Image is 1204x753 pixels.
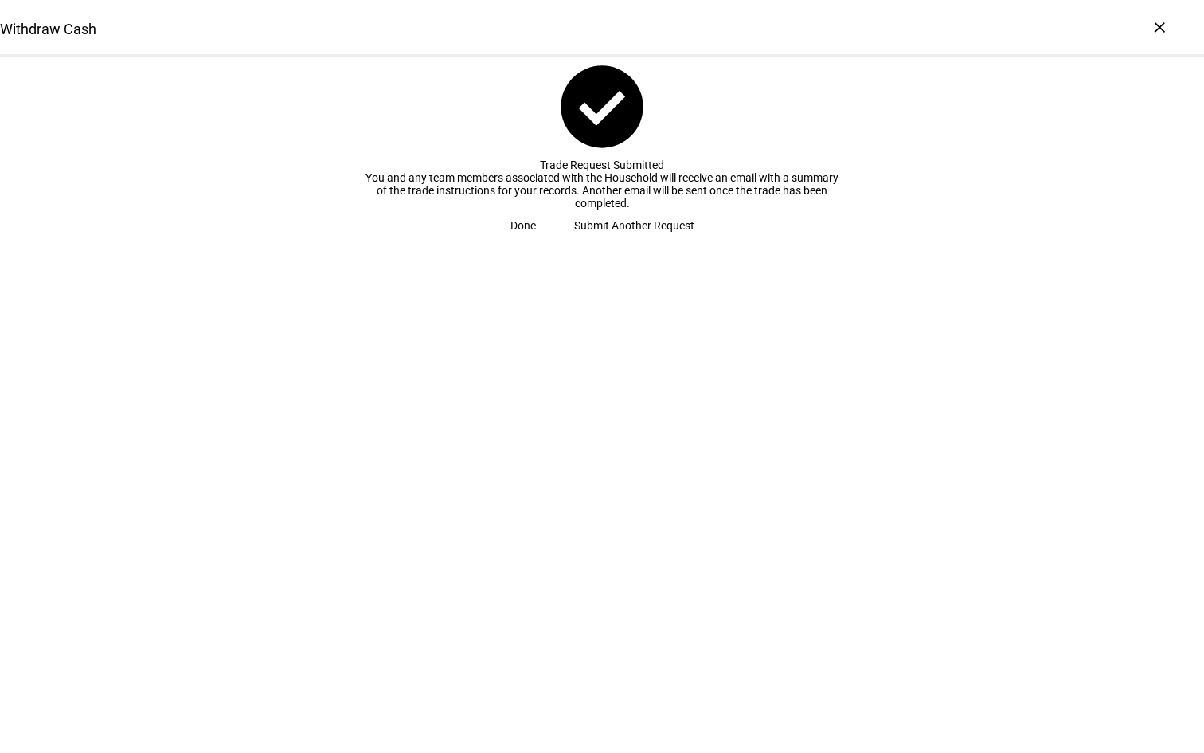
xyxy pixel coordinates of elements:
div: You and any team members associated with the Household will receive an email with a summary of th... [363,171,841,210]
span: Done [510,210,536,241]
button: Submit Another Request [555,210,713,241]
mat-icon: check_circle [553,57,651,156]
button: Done [491,210,555,241]
div: × [1147,14,1172,40]
div: Trade Request Submitted [363,159,841,171]
span: Submit Another Request [574,210,694,241]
